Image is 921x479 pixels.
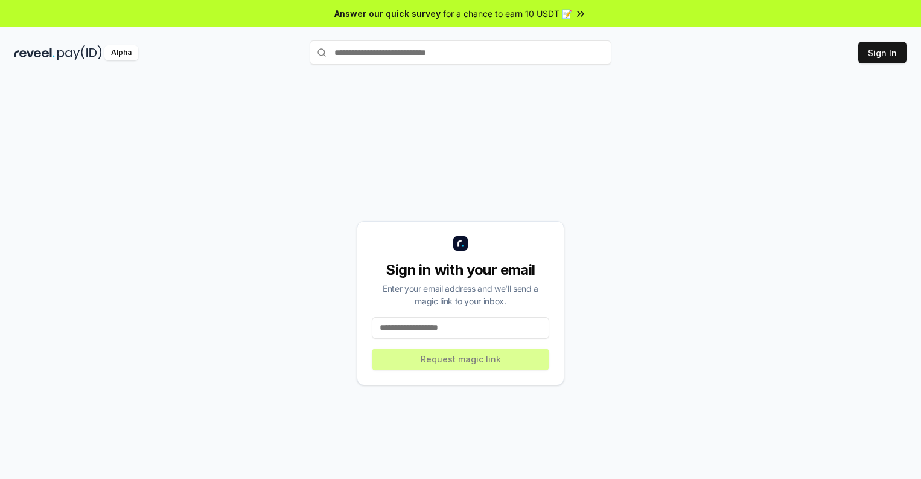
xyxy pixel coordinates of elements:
[858,42,907,63] button: Sign In
[372,282,549,307] div: Enter your email address and we’ll send a magic link to your inbox.
[334,7,441,20] span: Answer our quick survey
[57,45,102,60] img: pay_id
[14,45,55,60] img: reveel_dark
[443,7,572,20] span: for a chance to earn 10 USDT 📝
[453,236,468,251] img: logo_small
[372,260,549,280] div: Sign in with your email
[104,45,138,60] div: Alpha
